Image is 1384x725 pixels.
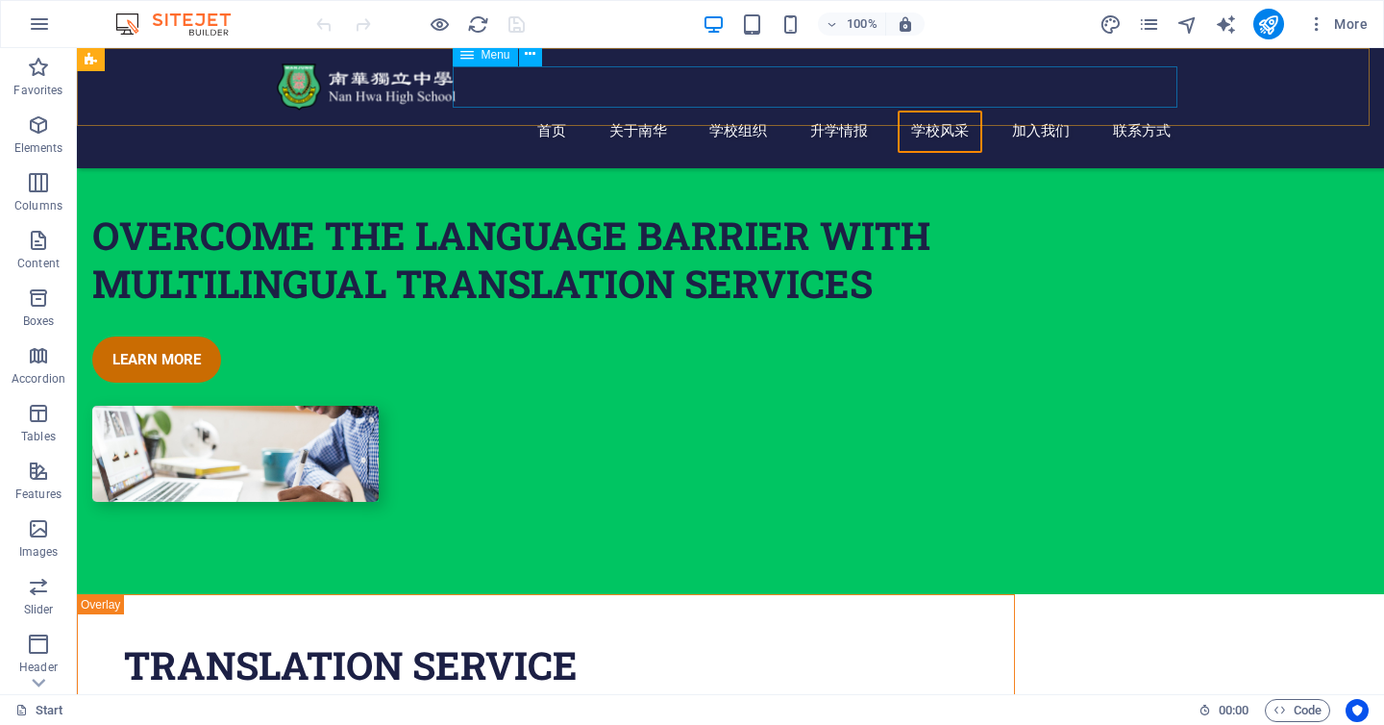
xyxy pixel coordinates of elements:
[21,429,56,444] p: Tables
[847,12,877,36] h6: 100%
[1265,699,1330,722] button: Code
[24,602,54,617] p: Slider
[1138,12,1161,36] button: pages
[1219,699,1248,722] span: 00 00
[818,12,886,36] button: 100%
[1215,13,1237,36] i: AI Writer
[1199,699,1249,722] h6: Session time
[15,487,62,502] p: Features
[466,12,489,36] button: reload
[14,140,63,156] p: Elements
[1138,13,1160,36] i: Pages (Ctrl+Alt+S)
[897,15,914,33] i: On resize automatically adjust zoom level to fit chosen device.
[14,198,62,213] p: Columns
[1215,12,1238,36] button: text_generator
[1232,703,1235,717] span: :
[111,12,255,36] img: Editor Logo
[12,371,65,387] p: Accordion
[19,660,58,675] p: Header
[17,256,60,271] p: Content
[1299,9,1375,39] button: More
[1176,13,1199,36] i: Navigator
[15,699,63,722] a: Click to cancel selection. Double-click to open Pages
[1257,13,1279,36] i: Publish
[428,12,451,36] button: Click here to leave preview mode and continue editing
[1273,699,1322,722] span: Code
[23,313,55,329] p: Boxes
[1253,9,1284,39] button: publish
[13,83,62,98] p: Favorites
[1307,14,1368,34] span: More
[1346,699,1369,722] button: Usercentrics
[1100,12,1123,36] button: design
[1176,12,1199,36] button: navigator
[19,544,59,560] p: Images
[1100,13,1122,36] i: Design (Ctrl+Alt+Y)
[482,49,510,61] span: Menu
